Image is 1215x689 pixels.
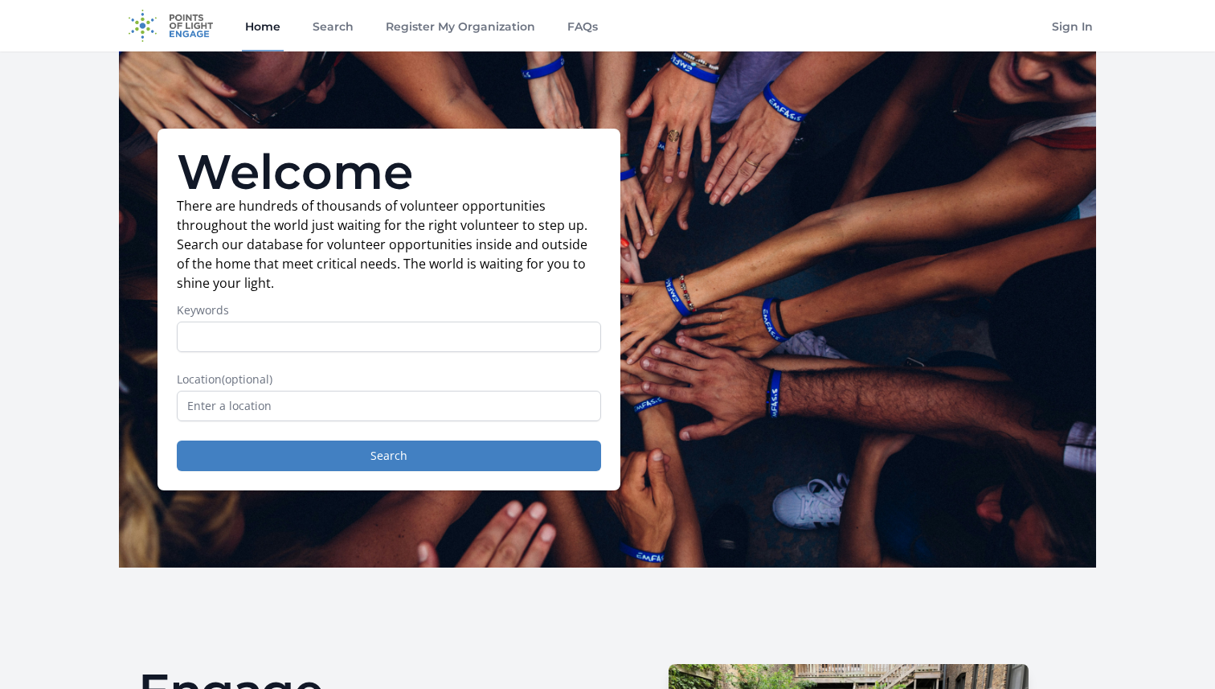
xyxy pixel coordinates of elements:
button: Search [177,441,601,471]
label: Location [177,371,601,388]
p: There are hundreds of thousands of volunteer opportunities throughout the world just waiting for ... [177,196,601,293]
span: (optional) [222,371,272,387]
input: Enter a location [177,391,601,421]
label: Keywords [177,302,601,318]
h1: Welcome [177,148,601,196]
